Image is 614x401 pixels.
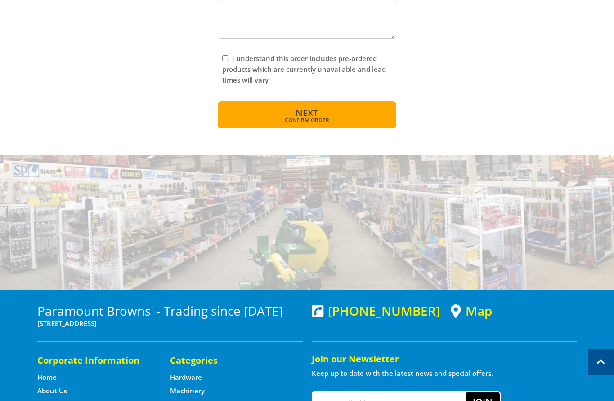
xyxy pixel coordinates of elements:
[451,304,492,318] a: View a map of Gepps Cross location
[312,353,577,366] h5: Join our Newsletter
[170,354,285,367] h5: Categories
[222,54,386,84] label: I understand this order includes pre-ordered products which are currently unavailable and lead ti...
[37,354,152,367] h5: Corporate Information
[37,386,67,396] a: Go to the About Us page
[37,304,303,318] h3: Paramount Browns' - Trading since [DATE]
[218,101,396,128] button: Next Confirm order
[312,304,440,318] div: [PHONE_NUMBER]
[237,118,377,123] span: Confirm order
[222,55,228,61] input: Please read and complete.
[312,368,577,379] p: Keep up to date with the latest news and special offers.
[37,373,57,382] a: Go to the Home page
[170,386,205,396] a: Go to the Machinery page
[170,373,202,382] a: Go to the Hardware page
[37,318,303,329] p: [STREET_ADDRESS]
[296,107,318,119] span: Next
